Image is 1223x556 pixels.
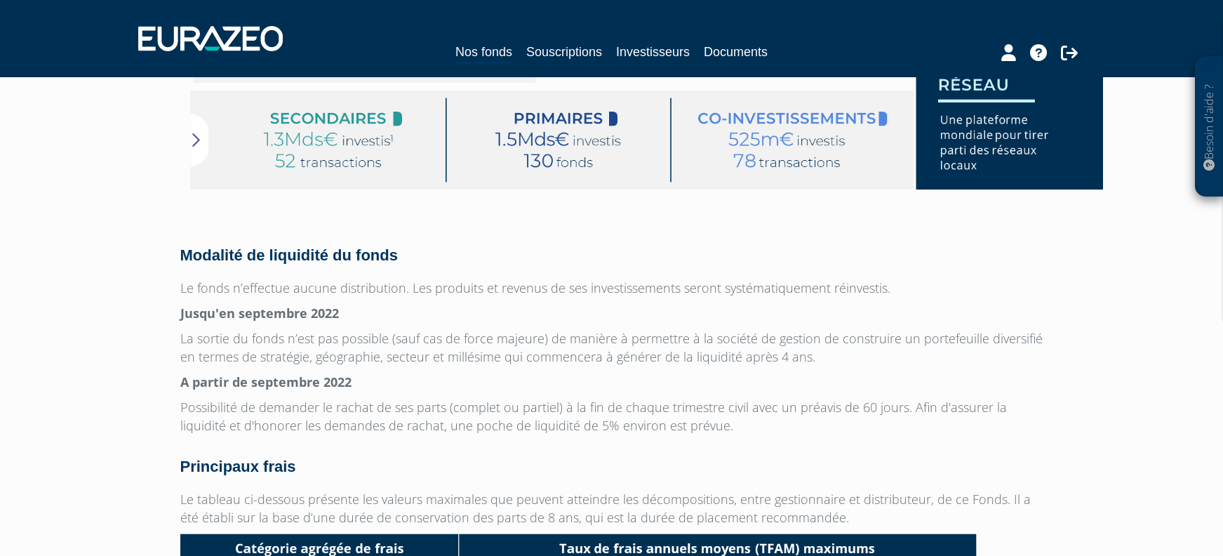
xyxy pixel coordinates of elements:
a: Investisseurs [616,42,690,62]
h4: Principaux frais [180,458,1043,475]
a: Documents [704,42,768,62]
p: La sortie du fonds n’est pas possible (sauf cas de force majeure) de manière à permettre à la soc... [180,329,1043,366]
p: Le tableau ci-dessous présente les valeurs maximales que peuvent atteindre les décompositions, en... [180,490,1043,527]
h4: Modalité de liquidité du fonds [180,247,1043,264]
strong: Jusqu'en septembre 2022 [180,305,339,322]
a: Souscriptions [526,42,602,62]
p: Possibilité de demander le rachat de ses parts (complet ou partiel) à la fin de chaque trimestre ... [180,398,1043,435]
strong: A partir de septembre 2022 [180,373,352,390]
a: Nos fonds [455,42,512,64]
img: 1732889491-logotype_eurazeo_blanc_rvb.png [138,26,283,51]
p: Besoin d'aide ? [1201,64,1217,190]
p: Le fonds n’effectue aucune distribution. Les produits et revenus de ses investissements seront sy... [180,279,1043,297]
